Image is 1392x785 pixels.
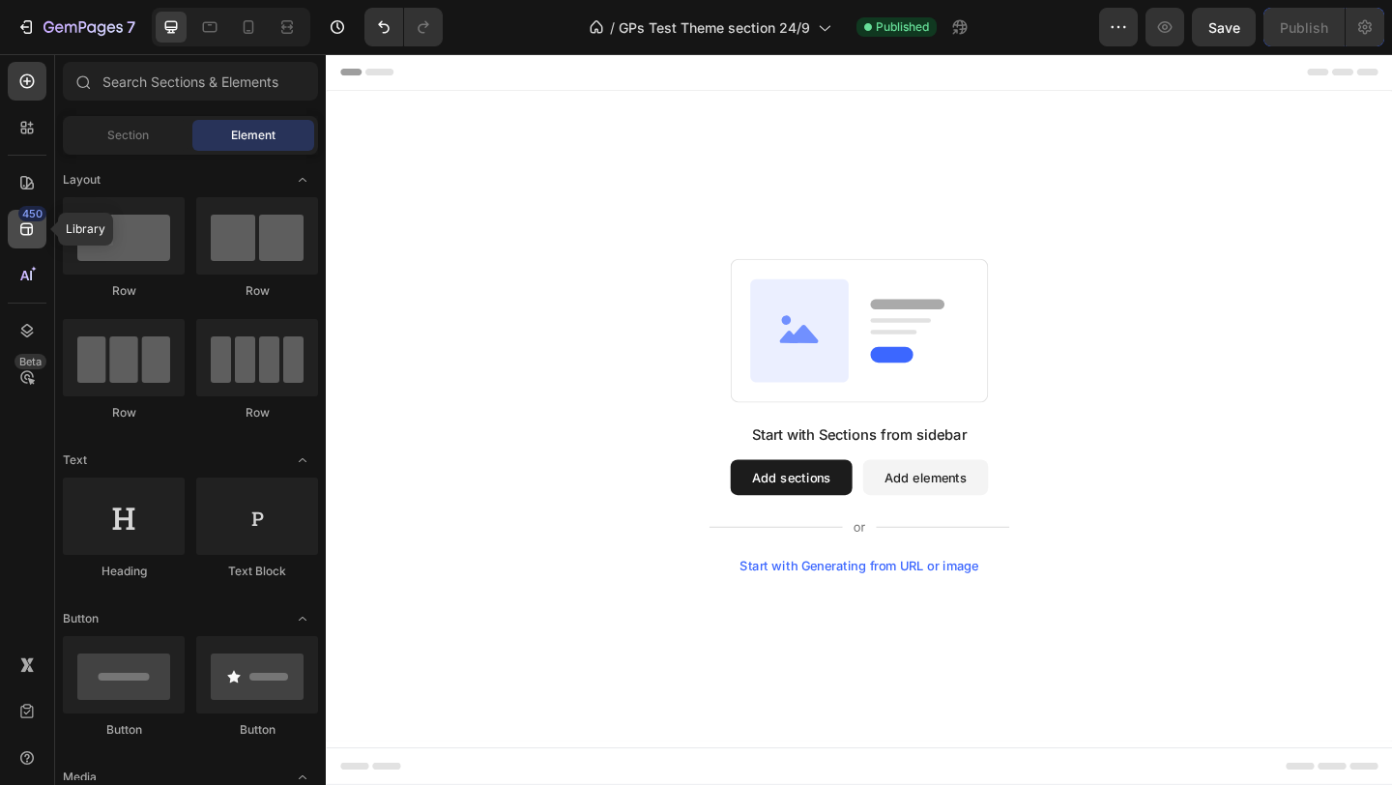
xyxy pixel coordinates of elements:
div: Text Block [196,563,318,580]
span: Text [63,451,87,469]
button: 7 [8,8,144,46]
p: 7 [127,15,135,39]
div: Start with Generating from URL or image [450,549,710,565]
span: GPs Test Theme section 24/9 [619,17,810,38]
span: Toggle open [287,445,318,476]
button: Add sections [440,441,572,480]
div: Start with Sections from sidebar [463,402,697,425]
span: Toggle open [287,603,318,634]
iframe: Design area [326,54,1392,785]
div: Row [63,404,185,422]
span: Save [1208,19,1240,36]
span: Section [107,127,149,144]
span: Toggle open [287,164,318,195]
div: Button [196,721,318,739]
div: Row [196,404,318,422]
span: Element [231,127,275,144]
span: Layout [63,171,101,189]
input: Search Sections & Elements [63,62,318,101]
div: Publish [1280,17,1328,38]
span: Button [63,610,99,627]
span: Published [876,18,929,36]
div: Button [63,721,185,739]
button: Save [1192,8,1256,46]
div: Row [196,282,318,300]
div: 450 [18,206,46,221]
div: Undo/Redo [364,8,443,46]
div: Beta [14,354,46,369]
div: Heading [63,563,185,580]
div: Row [63,282,185,300]
button: Add elements [584,441,720,480]
button: Publish [1263,8,1345,46]
span: / [610,17,615,38]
